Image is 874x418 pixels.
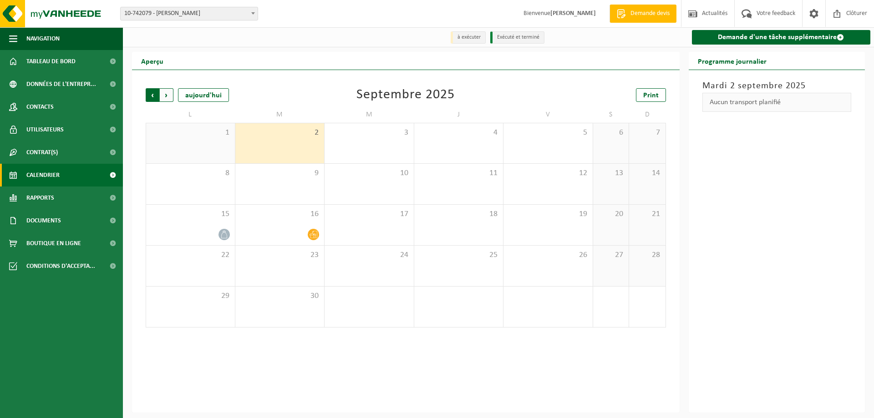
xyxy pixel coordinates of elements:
span: 10-742079 - BRUNELLE MICHEL - BRUGELETTE [120,7,258,20]
span: 16 [240,209,320,219]
span: Calendrier [26,164,60,186]
span: 28 [634,250,661,260]
span: 2 [240,128,320,138]
span: 18 [419,209,499,219]
span: Demande devis [628,9,672,18]
span: Précédent [146,88,159,102]
span: Documents [26,209,61,232]
span: 25 [419,250,499,260]
span: Conditions d'accepta... [26,255,95,277]
span: 6 [598,128,625,138]
span: 24 [329,250,409,260]
span: Tableau de bord [26,50,76,73]
td: L [146,106,235,123]
td: V [503,106,593,123]
span: 17 [329,209,409,219]
td: J [414,106,504,123]
span: 22 [151,250,230,260]
span: 21 [634,209,661,219]
td: M [235,106,325,123]
span: Print [643,92,659,99]
span: 9 [240,168,320,178]
div: Septembre 2025 [356,88,455,102]
span: 20 [598,209,625,219]
span: Boutique en ligne [26,232,81,255]
span: 19 [508,209,588,219]
span: Rapports [26,186,54,209]
a: Demande devis [610,5,676,23]
span: 23 [240,250,320,260]
strong: [PERSON_NAME] [550,10,596,17]
a: Print [636,88,666,102]
span: 12 [508,168,588,178]
div: aujourd'hui [178,88,229,102]
span: 11 [419,168,499,178]
span: 10 [329,168,409,178]
span: 15 [151,209,230,219]
span: 4 [419,128,499,138]
span: 7 [634,128,661,138]
span: Utilisateurs [26,118,64,141]
span: Suivant [160,88,173,102]
h2: Programme journalier [689,52,776,70]
td: M [325,106,414,123]
a: Demande d'une tâche supplémentaire [692,30,871,45]
td: S [593,106,630,123]
li: à exécuter [451,31,486,44]
span: Contacts [26,96,54,118]
span: Contrat(s) [26,141,58,164]
span: Navigation [26,27,60,50]
span: 5 [508,128,588,138]
span: 8 [151,168,230,178]
span: 3 [329,128,409,138]
span: 10-742079 - BRUNELLE MICHEL - BRUGELETTE [121,7,258,20]
span: 26 [508,250,588,260]
span: 13 [598,168,625,178]
li: Exécuté et terminé [490,31,544,44]
span: Données de l'entrepr... [26,73,96,96]
span: 14 [634,168,661,178]
span: 29 [151,291,230,301]
td: D [629,106,666,123]
h2: Aperçu [132,52,173,70]
span: 30 [240,291,320,301]
h3: Mardi 2 septembre 2025 [702,79,852,93]
span: 1 [151,128,230,138]
div: Aucun transport planifié [702,93,852,112]
span: 27 [598,250,625,260]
